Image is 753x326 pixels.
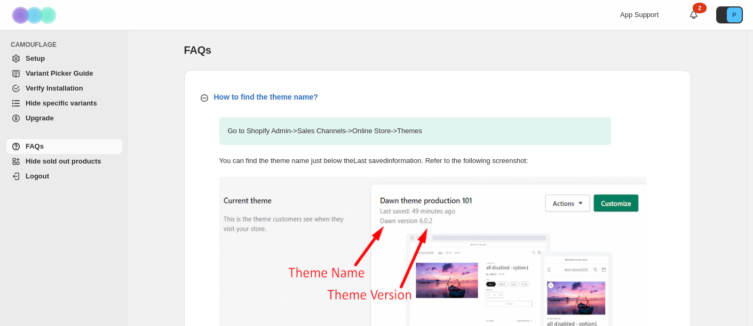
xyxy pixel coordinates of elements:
span: FAQs [26,142,44,150]
a: Upgrade [6,111,122,126]
a: 2 [688,10,699,20]
a: Hide sold out products [6,154,122,169]
span: CAMOUFLAGE [11,40,123,49]
span: Hide specific variants [26,99,97,107]
div: 2 [693,3,707,13]
span: Avatar with initials P [727,7,742,22]
span: Logout [26,172,49,180]
text: P [732,12,736,18]
button: Avatar with initials P [716,6,743,23]
span: Hide sold out products [26,157,101,165]
a: Hide specific variants [6,96,122,111]
span: App Support [620,11,659,19]
span: Setup [26,54,45,62]
span: Upgrade [26,114,54,122]
button: How to find the theme name? [193,87,683,107]
a: Variant Picker Guide [6,66,122,81]
span: FAQs [184,44,211,56]
a: Setup [6,51,122,66]
span: Verify Installation [26,84,83,92]
a: FAQs [6,139,122,154]
a: Logout [6,169,122,184]
p: You can find the theme name just below the Last saved information. Refer to the following screens... [219,156,611,166]
p: Go to Shopify Admin -> Sales Channels -> Online Store -> Themes [219,117,611,145]
a: Verify Installation [6,81,122,96]
span: Variant Picker Guide [26,69,93,77]
img: Camouflage [9,1,62,30]
p: How to find the theme name? [214,92,318,102]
